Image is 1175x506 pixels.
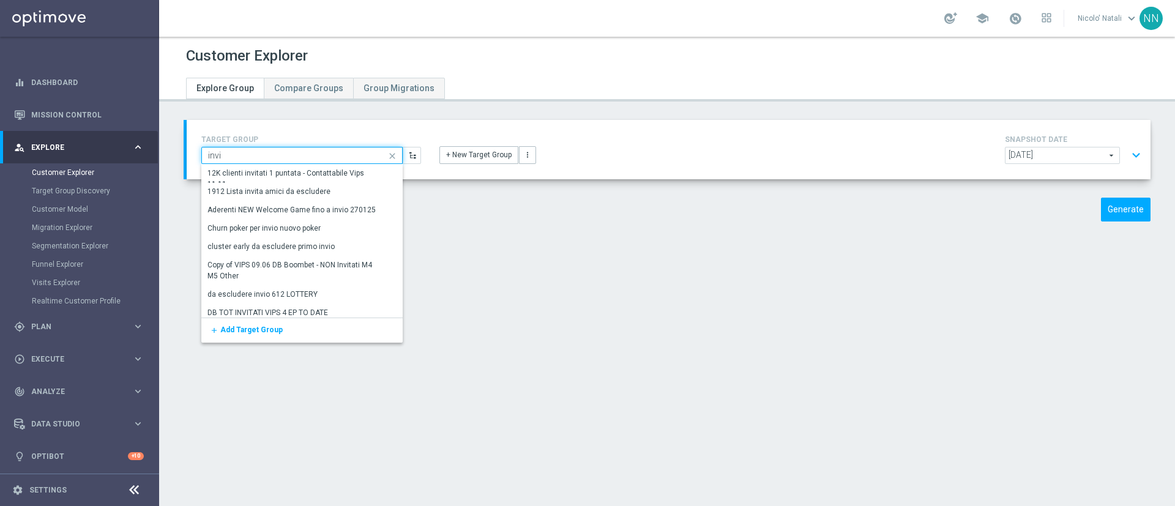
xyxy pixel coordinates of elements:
[13,419,144,429] button: Data Studio keyboard_arrow_right
[32,168,127,177] a: Customer Explorer
[201,220,389,238] div: Press SPACE to select this row.
[32,278,127,288] a: Visits Explorer
[132,385,144,397] i: keyboard_arrow_right
[32,292,158,310] div: Realtime Customer Profile
[201,165,389,183] div: Press SPACE to select this row.
[14,321,132,332] div: Plan
[14,66,144,99] div: Dashboard
[132,353,144,365] i: keyboard_arrow_right
[201,286,389,304] div: Press SPACE to select this row.
[220,326,283,334] span: Add Target Group
[14,354,132,365] div: Execute
[13,322,144,332] button: gps_fixed Plan keyboard_arrow_right
[384,147,402,165] i: close
[14,142,132,153] div: Explore
[207,289,318,300] div: da escludere invio 612 LOTTERY
[201,183,389,201] div: Press SPACE to select this row.
[1125,12,1138,25] span: keyboard_arrow_down
[32,186,127,196] a: Target Group Discovery
[31,99,144,131] a: Mission Control
[132,418,144,430] i: keyboard_arrow_right
[132,321,144,332] i: keyboard_arrow_right
[14,440,144,472] div: Optibot
[201,304,389,322] div: Press SPACE to select this row.
[207,326,218,335] i: add
[31,420,132,428] span: Data Studio
[14,354,25,365] i: play_circle_outline
[186,47,308,65] h1: Customer Explorer
[196,83,254,93] span: Explore Group
[14,451,25,462] i: lightbulb
[31,388,132,395] span: Analyze
[201,238,389,256] div: Press SPACE to select this row.
[12,485,23,496] i: settings
[1005,135,1146,144] h4: SNAPSHOT DATE
[32,241,127,251] a: Segmentation Explorer
[14,386,25,397] i: track_changes
[32,273,158,292] div: Visits Explorer
[1140,7,1163,30] div: NN
[29,486,67,494] a: Settings
[439,146,518,163] button: + New Target Group
[32,237,158,255] div: Segmentation Explorer
[32,182,158,200] div: Target Group Discovery
[31,144,132,151] span: Explore
[32,255,158,273] div: Funnel Explorer
[13,143,144,152] button: person_search Explore keyboard_arrow_right
[13,452,144,461] button: lightbulb Optibot +10
[1076,9,1140,28] a: Nicolo' Natalikeyboard_arrow_down
[201,147,403,164] input: Quick find
[207,223,321,234] div: Churn poker per invio nuovo poker
[32,218,158,237] div: Migration Explorer
[207,259,383,281] div: Copy of VIPS 09.06 DB Boombet - NON Invitati M4 M5 Other
[201,318,403,343] div: Press SPACE to select this row.
[207,168,383,190] div: 12K clienti invitati 1 puntata - Contattabile Vips 11.11
[523,151,532,159] i: more_vert
[32,223,127,233] a: Migration Explorer
[32,200,158,218] div: Customer Model
[201,132,1136,167] div: TARGET GROUP close + New Target Group more_vert SNAPSHOT DATE arrow_drop_down expand_more
[31,355,132,363] span: Execute
[14,386,132,397] div: Analyze
[13,78,144,87] button: equalizer Dashboard
[31,323,132,330] span: Plan
[186,78,445,99] ul: Tabs
[201,135,421,144] h4: TARGET GROUP
[32,296,127,306] a: Realtime Customer Profile
[14,99,144,131] div: Mission Control
[14,77,25,88] i: equalizer
[274,83,343,93] span: Compare Groups
[364,83,435,93] span: Group Migrations
[13,110,144,120] button: Mission Control
[519,146,536,163] button: more_vert
[207,186,330,197] div: 1912 Lista invita amici da escludere
[32,259,127,269] a: Funnel Explorer
[207,204,376,215] div: Aderenti NEW Welcome Game fino a invio 270125
[1127,144,1145,167] button: expand_more
[1101,198,1151,221] button: Generate
[14,142,25,153] i: person_search
[132,141,144,153] i: keyboard_arrow_right
[13,387,144,396] button: track_changes Analyze keyboard_arrow_right
[14,321,25,332] i: gps_fixed
[207,307,328,318] div: DB TOT INVITATI VIPS 4 EP TO DATE
[201,201,389,220] div: Press SPACE to select this row.
[31,440,128,472] a: Optibot
[31,66,144,99] a: Dashboard
[32,163,158,182] div: Customer Explorer
[13,354,144,364] button: play_circle_outline Execute keyboard_arrow_right
[128,452,144,460] div: +10
[975,12,989,25] span: school
[201,318,220,343] button: add Add Target Group
[32,204,127,214] a: Customer Model
[14,419,132,430] div: Data Studio
[207,241,335,252] div: cluster early da escludere primo invio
